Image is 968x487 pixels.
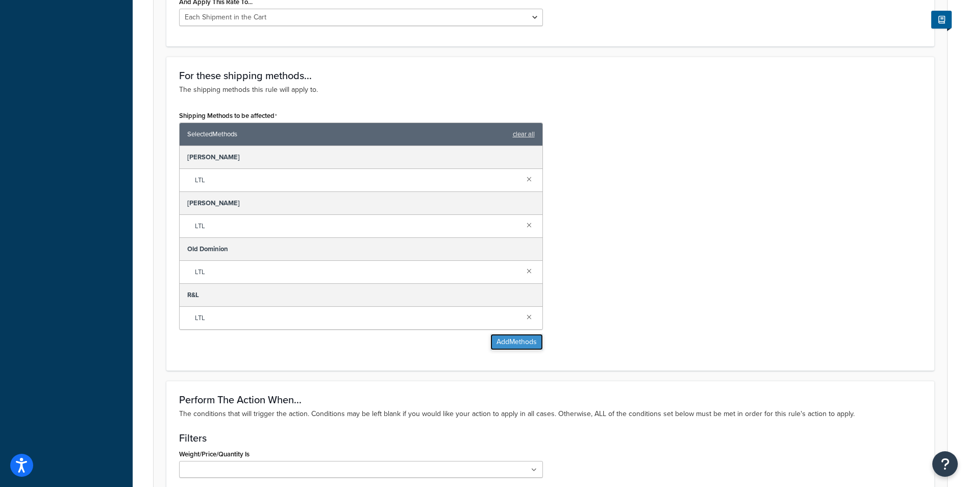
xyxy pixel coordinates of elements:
[187,127,508,141] span: Selected Methods
[195,311,518,325] span: LTL
[180,146,542,169] div: [PERSON_NAME]
[932,451,958,477] button: Open Resource Center
[180,238,542,261] div: Old Dominion
[179,112,277,120] label: Shipping Methods to be affected
[179,408,922,420] p: The conditions that will trigger the action. Conditions may be left blank if you would like your ...
[179,70,922,81] h3: For these shipping methods...
[179,450,250,458] label: Weight/Price/Quantity Is
[490,334,543,350] button: AddMethods
[179,394,922,405] h3: Perform The Action When...
[195,173,518,187] span: LTL
[195,219,518,233] span: LTL
[180,192,542,215] div: [PERSON_NAME]
[179,84,922,95] p: The shipping methods this rule will apply to.
[179,432,922,444] h3: Filters
[180,284,542,307] div: R&L
[513,127,535,141] a: clear all
[195,265,518,279] span: LTL
[931,11,952,29] button: Show Help Docs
